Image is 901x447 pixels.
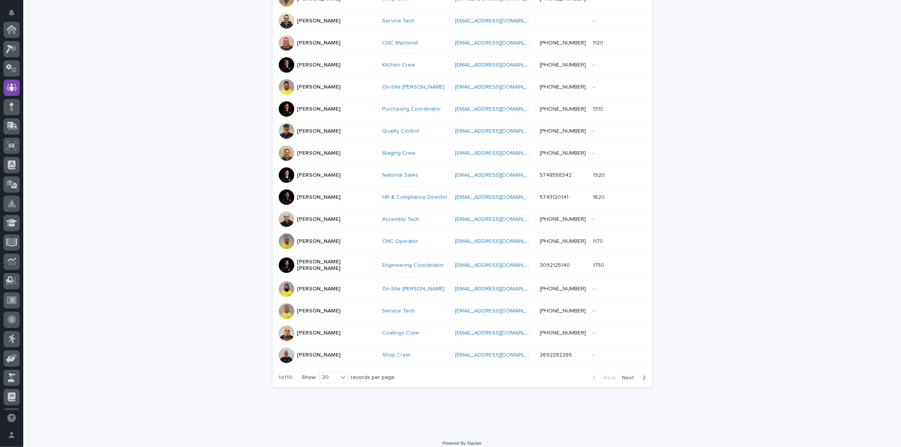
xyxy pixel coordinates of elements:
p: - [593,16,596,24]
a: Shop Crew [382,352,410,358]
p: [PERSON_NAME] [297,286,341,292]
a: [PHONE_NUMBER] [540,84,586,90]
a: Purchasing Coordinator [382,106,441,113]
a: Service Tech [382,18,415,24]
p: 1750 [593,261,606,269]
a: Assembly Tech [382,216,419,223]
a: [EMAIL_ADDRESS][DOMAIN_NAME] [455,286,542,292]
a: Service Tech [382,308,415,314]
a: On-Site [PERSON_NAME] [382,84,444,90]
p: [PERSON_NAME] [297,216,341,223]
tr: [PERSON_NAME]On-Site [PERSON_NAME] [EMAIL_ADDRESS][DOMAIN_NAME] [PHONE_NUMBER]-- [273,76,652,98]
a: [PHONE_NUMBER] [540,40,586,46]
a: Quality Control [382,128,419,135]
a: 5748558342 [540,172,571,178]
a: [EMAIL_ADDRESS][DOMAIN_NAME] [455,150,542,156]
a: [EMAIL_ADDRESS][DOMAIN_NAME] [455,84,542,90]
a: [EMAIL_ADDRESS][DOMAIN_NAME] [455,194,542,200]
a: [EMAIL_ADDRESS][DOMAIN_NAME] [455,172,542,178]
a: Engineering Coordinator [382,262,444,269]
p: - [593,284,596,292]
span: Back [599,375,616,380]
a: [PHONE_NUMBER] [540,150,586,156]
tr: [PERSON_NAME]Staging Crew [EMAIL_ADDRESS][DOMAIN_NAME] [PHONE_NUMBER]-- [273,142,652,164]
p: [PERSON_NAME] [297,84,341,90]
span: Pylon [77,143,94,149]
a: [EMAIL_ADDRESS][DOMAIN_NAME] [455,62,542,68]
button: Notifications [3,5,20,21]
a: [PHONE_NUMBER] [540,128,586,134]
span: Next [622,375,639,380]
tr: [PERSON_NAME]Service Tech [EMAIL_ADDRESS][DOMAIN_NAME] -- [273,10,652,32]
p: [PERSON_NAME] [297,150,341,157]
a: [EMAIL_ADDRESS][DOMAIN_NAME] [455,239,542,244]
a: Powered byPylon [55,143,94,149]
button: Start new chat [132,88,141,97]
tr: [PERSON_NAME]HR & Compliance Director [EMAIL_ADDRESS][DOMAIN_NAME] 574312014116201620 [273,186,652,208]
tr: [PERSON_NAME]CNC Machinist [EMAIL_ADDRESS][DOMAIN_NAME] [PHONE_NUMBER]11201120 [273,32,652,54]
p: 1170 [593,237,605,245]
a: [EMAIL_ADDRESS][DOMAIN_NAME] [455,18,542,24]
p: Welcome 👋 [8,31,141,43]
a: [EMAIL_ADDRESS][DOMAIN_NAME] [455,40,542,46]
tr: [PERSON_NAME]Purchasing Coordinator [EMAIL_ADDRESS][DOMAIN_NAME] [PHONE_NUMBER]13101310 [273,98,652,120]
a: 2692282265 [540,352,572,358]
tr: [PERSON_NAME]CNC Operator [EMAIL_ADDRESS][DOMAIN_NAME] [PHONE_NUMBER]11701170 [273,230,652,253]
p: [PERSON_NAME] [297,62,341,68]
a: [PHONE_NUMBER] [540,106,586,112]
p: Show [302,374,316,381]
p: 1620 [593,193,606,201]
tr: [PERSON_NAME] [PERSON_NAME]Engineering Coordinator [EMAIL_ADDRESS][DOMAIN_NAME] 309212514017501750 [273,253,652,278]
p: [PERSON_NAME] [297,128,341,135]
tr: [PERSON_NAME]Shop Crew [EMAIL_ADDRESS][DOMAIN_NAME] 2692282265-- [273,344,652,366]
a: [PHONE_NUMBER] [540,217,586,222]
a: Powered By Stacker [443,441,482,445]
tr: [PERSON_NAME]Quality Control [EMAIL_ADDRESS][DOMAIN_NAME] [PHONE_NUMBER]-- [273,120,652,142]
p: - [593,148,596,157]
button: Open support chat [3,410,20,426]
p: [PERSON_NAME] [297,352,341,358]
p: [PERSON_NAME] [297,194,341,201]
a: Coatings Crew [382,330,419,336]
p: 1 of 10 [273,368,299,387]
p: - [593,60,596,68]
a: [PHONE_NUMBER] [540,330,586,336]
div: Start new chat [26,86,127,94]
a: [EMAIL_ADDRESS][DOMAIN_NAME] [455,106,542,112]
tr: [PERSON_NAME]National Sales [EMAIL_ADDRESS][DOMAIN_NAME] 574855834219201920 [273,164,652,186]
a: [EMAIL_ADDRESS][DOMAIN_NAME] [455,128,542,134]
a: 🔗Onboarding Call [45,121,102,135]
tr: [PERSON_NAME]Kitchen Crew [EMAIL_ADDRESS][DOMAIN_NAME] [PHONE_NUMBER]-- [273,54,652,76]
p: [PERSON_NAME] [PERSON_NAME] [297,259,375,272]
div: 20 [319,374,338,382]
p: - [593,306,596,314]
button: Next [619,374,652,381]
a: [EMAIL_ADDRESS][DOMAIN_NAME] [455,352,542,358]
p: 1920 [593,171,606,179]
p: [PERSON_NAME] [297,40,341,46]
a: 3092125140 [540,263,570,268]
a: [PHONE_NUMBER] [540,239,586,244]
a: [EMAIL_ADDRESS][DOMAIN_NAME] [455,263,542,268]
a: 📖Help Docs [5,121,45,135]
p: - [593,350,596,358]
a: 5743120141 [540,194,568,200]
img: 1736555164131-43832dd5-751b-4058-ba23-39d91318e5a0 [8,86,22,100]
button: Back [587,374,619,381]
img: Stacker [8,7,23,23]
tr: [PERSON_NAME]Service Tech [EMAIL_ADDRESS][DOMAIN_NAME] [PHONE_NUMBER]-- [273,300,652,322]
tr: [PERSON_NAME]Coatings Crew [EMAIL_ADDRESS][DOMAIN_NAME] [PHONE_NUMBER]-- [273,322,652,344]
a: Kitchen Crew [382,62,415,68]
a: [PHONE_NUMBER] [540,286,586,292]
span: Onboarding Call [56,124,99,132]
a: CNC Machinist [382,40,418,46]
a: National Sales [382,172,418,179]
p: [PERSON_NAME] [297,18,341,24]
div: 📖 [8,125,14,131]
a: Staging Crew [382,150,415,157]
a: [EMAIL_ADDRESS][DOMAIN_NAME] [455,308,542,314]
p: [PERSON_NAME] [297,172,341,179]
p: - [593,126,596,135]
p: [PERSON_NAME] [297,238,341,245]
p: - [593,328,596,336]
